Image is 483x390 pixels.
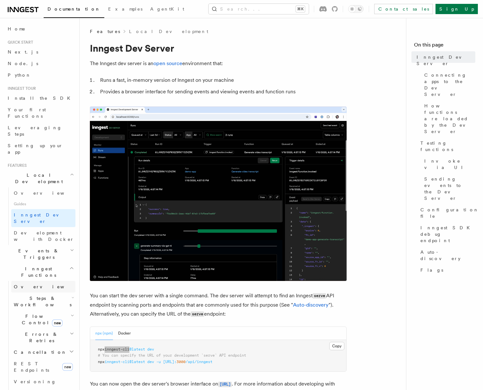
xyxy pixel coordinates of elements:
span: AgentKit [150,6,184,12]
span: Guides [11,199,75,209]
span: Inngest Dev Server [14,212,69,224]
a: Examples [104,2,146,17]
span: # You can specify the URL of your development `serve` API endpoint [98,353,246,358]
span: inngest-cli@latest [105,347,145,352]
span: Inngest tour [5,86,36,91]
span: Python [8,72,31,78]
span: Features [90,28,120,35]
span: Inngest Functions [5,266,69,278]
p: The Inngest dev server is an environment that: [90,59,347,68]
span: Inngest Dev Server [417,54,475,67]
a: Sending events to the Dev Server [422,173,475,204]
a: Your first Functions [5,104,75,122]
span: Home [8,26,26,32]
span: [URL]: [163,360,177,364]
span: npx [98,360,105,364]
button: Steps & Workflows [11,292,75,310]
span: Events & Triggers [5,248,70,260]
span: inngest-cli@latest [105,360,145,364]
code: serve [313,293,326,299]
span: Features [5,163,27,168]
a: Inngest Dev Server [414,51,475,69]
h1: Inngest Dev Server [90,42,347,54]
a: [URL] [218,381,232,387]
a: Documentation [44,2,104,18]
span: Install the SDK [8,96,74,101]
li: Provides a browser interface for sending events and viewing events and function runs [98,87,347,96]
a: Setting up your app [5,140,75,158]
span: Node.js [8,61,38,66]
span: Inngest SDK debug endpoint [420,225,475,244]
span: /api/inngest [185,360,212,364]
span: Configuration file [420,207,479,219]
a: Overview [11,187,75,199]
button: Cancellation [11,346,75,358]
div: Local Development [5,187,75,245]
span: REST Endpoints [14,361,49,373]
span: 3000 [177,360,185,364]
span: -u [156,360,161,364]
a: Next.js [5,46,75,58]
a: Sign Up [436,4,478,14]
a: Install the SDK [5,92,75,104]
span: Development with Docker [14,230,74,242]
span: Quick start [5,40,33,45]
h4: On this page [414,41,475,51]
a: Overview [11,281,75,292]
a: Node.js [5,58,75,69]
span: Errors & Retries [11,331,70,344]
button: Search...⌘K [209,4,309,14]
a: Auto-discovery [418,246,475,264]
button: Local Development [5,169,75,187]
a: Testing functions [418,137,475,155]
span: Your first Functions [8,107,46,119]
button: Copy [329,342,344,350]
span: Next.js [8,49,38,55]
span: Flow Control [11,313,71,326]
span: npx [98,347,105,352]
span: Overview [14,284,80,289]
span: Connecting apps to the Dev Server [424,72,475,97]
span: Documentation [47,6,100,12]
span: dev [147,360,154,364]
img: Dev Server Demo [90,106,347,281]
a: Inngest SDK debug endpoint [418,222,475,246]
span: Invoke via UI [424,158,475,171]
button: Flow Controlnew [11,310,75,328]
button: Inngest Functions [5,263,75,281]
button: Toggle dark mode [348,5,364,13]
span: dev [147,347,154,352]
a: REST Endpointsnew [11,358,75,376]
a: Flags [418,264,475,276]
button: Errors & Retries [11,328,75,346]
button: Events & Triggers [5,245,75,263]
button: Docker [118,327,131,340]
a: AgentKit [146,2,188,17]
span: Flags [420,267,443,273]
span: Cancellation [11,349,67,355]
a: Contact sales [374,4,433,14]
kbd: ⌘K [296,6,305,12]
span: Leveraging Steps [8,125,62,137]
li: Runs a fast, in-memory version of Inngest on your machine [98,76,347,85]
a: Local Development [129,28,208,35]
a: Home [5,23,75,35]
span: Testing functions [420,140,475,153]
a: Configuration file [418,204,475,222]
a: Auto-discovery [293,302,329,308]
span: Auto-discovery [420,249,475,262]
span: new [62,363,73,371]
span: How functions are loaded by the Dev Server [424,103,475,135]
a: Inngest Dev Server [11,209,75,227]
code: serve [191,311,204,317]
a: Development with Docker [11,227,75,245]
a: Python [5,69,75,81]
a: Leveraging Steps [5,122,75,140]
p: You can start the dev server with a single command. The dev server will attempt to find an Innges... [90,291,347,319]
span: Overview [14,191,80,196]
span: Local Development [5,172,70,185]
span: new [52,319,63,326]
code: [URL] [218,382,232,387]
a: Connecting apps to the Dev Server [422,69,475,100]
span: Steps & Workflows [11,295,72,308]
